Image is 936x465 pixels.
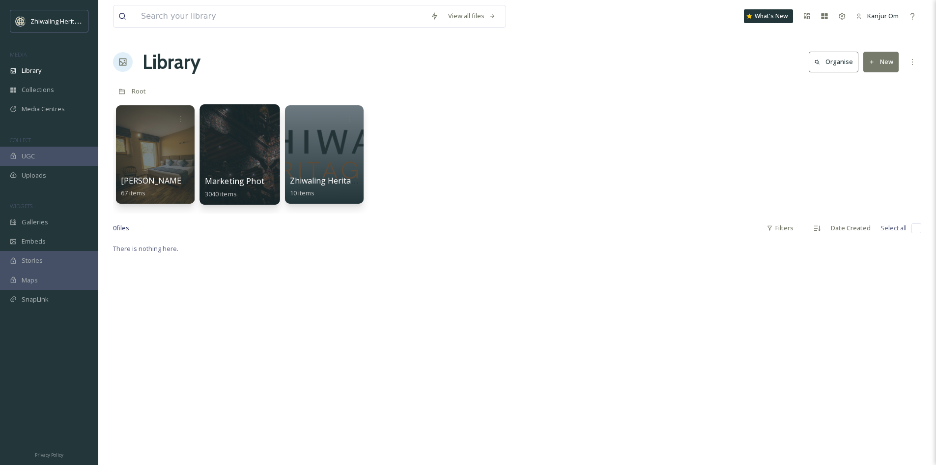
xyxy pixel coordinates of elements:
button: Organise [809,52,858,72]
span: Library [22,66,41,75]
a: Zhiwaling Heritage Logo10 items [290,176,381,197]
a: Organise [809,52,863,72]
span: Zhiwaling Heritage Logo [290,175,381,186]
span: 10 items [290,188,314,197]
span: Kanjur Om [867,11,899,20]
span: UGC [22,152,35,161]
a: [PERSON_NAME] (2)67 items [121,176,195,197]
span: Galleries [22,217,48,227]
span: SnapLink [22,295,49,304]
span: Embeds [22,237,46,246]
span: COLLECT [10,136,31,144]
span: Uploads [22,171,46,180]
span: 0 file s [113,223,129,233]
span: Zhiwaling Heritage [30,16,85,26]
span: WIDGETS [10,202,32,210]
a: Root [132,85,146,97]
span: MEDIA [10,51,27,58]
img: Screenshot%202025-04-29%20at%2011.05.50.png [16,16,26,26]
span: Media Centres [22,104,65,114]
span: Privacy Policy [35,452,63,458]
a: Library [142,47,200,77]
span: 67 items [121,188,145,197]
div: Date Created [826,218,876,238]
input: Search your library [136,5,425,27]
span: There is nothing here. [113,244,178,253]
a: Marketing Photo Library3040 items [205,177,299,198]
span: Maps [22,276,38,285]
div: Filters [762,218,798,238]
span: Collections [22,85,54,94]
a: Privacy Policy [35,448,63,460]
span: Marketing Photo Library [205,176,299,186]
span: Root [132,87,146,95]
span: 3040 items [205,189,237,198]
span: Stories [22,256,43,265]
button: New [863,52,899,72]
a: What's New [744,9,793,23]
a: Kanjur Om [851,6,904,26]
span: Select all [880,223,907,233]
a: View all files [443,6,501,26]
span: [PERSON_NAME] (2) [121,175,195,186]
